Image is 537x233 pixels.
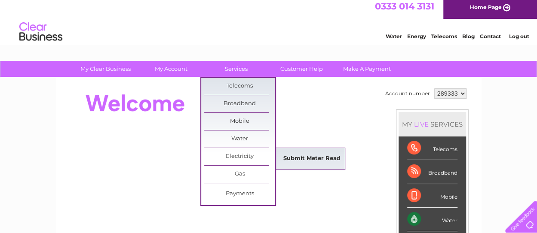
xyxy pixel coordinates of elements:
[204,78,275,95] a: Telecoms
[276,150,347,167] a: Submit Meter Read
[399,112,466,136] div: MY SERVICES
[480,36,501,43] a: Contact
[266,61,337,77] a: Customer Help
[386,36,402,43] a: Water
[204,166,275,183] a: Gas
[407,36,426,43] a: Energy
[66,5,472,42] div: Clear Business is a trading name of Verastar Limited (registered in [GEOGRAPHIC_DATA] No. 3667643...
[204,185,275,203] a: Payments
[204,130,275,148] a: Water
[407,160,457,184] div: Broadband
[135,61,206,77] a: My Account
[331,61,402,77] a: Make A Payment
[509,36,529,43] a: Log out
[70,61,141,77] a: My Clear Business
[462,36,475,43] a: Blog
[431,36,457,43] a: Telecoms
[204,113,275,130] a: Mobile
[407,208,457,231] div: Water
[204,148,275,165] a: Electricity
[19,22,63,48] img: logo.png
[412,120,430,128] div: LIVE
[383,86,432,101] td: Account number
[201,61,272,77] a: Services
[375,4,434,15] a: 0333 014 3131
[407,184,457,208] div: Mobile
[204,95,275,112] a: Broadband
[407,136,457,160] div: Telecoms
